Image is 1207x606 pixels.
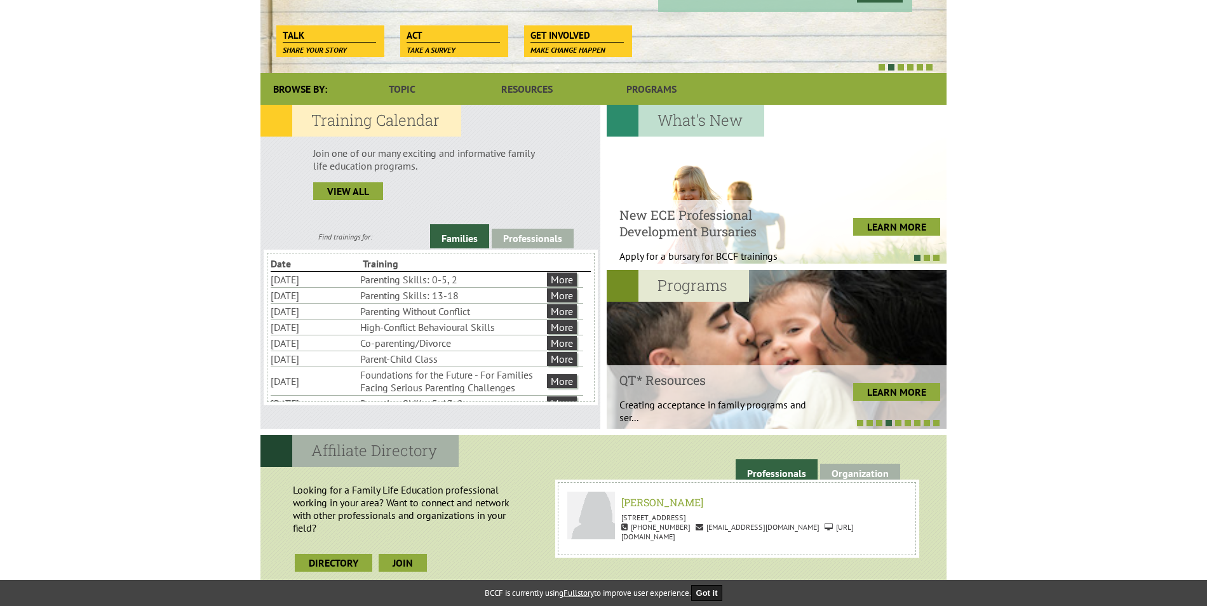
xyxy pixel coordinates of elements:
[271,320,358,335] li: [DATE]
[313,147,548,172] p: Join one of our many exciting and informative family life education programs.
[271,272,358,287] li: [DATE]
[260,73,340,105] div: Browse By:
[260,232,430,241] div: Find trainings for:
[547,352,577,366] a: More
[696,522,819,532] span: [EMAIL_ADDRESS][DOMAIN_NAME]
[530,29,624,43] span: Get Involved
[547,336,577,350] a: More
[271,351,358,367] li: [DATE]
[547,273,577,286] a: More
[276,25,382,43] a: Talk Share your story
[283,45,347,55] span: Share your story
[271,256,360,271] li: Date
[853,383,940,401] a: LEARN MORE
[313,182,383,200] a: view all
[492,229,574,248] a: Professionals
[340,73,464,105] a: Topic
[547,374,577,388] a: More
[853,218,940,236] a: LEARN MORE
[619,250,809,275] p: Apply for a bursary for BCCF trainings West...
[820,464,900,483] a: Organization
[360,304,544,319] li: Parenting Without Conflict
[363,256,452,271] li: Training
[530,45,605,55] span: Make change happen
[547,304,577,318] a: More
[260,435,459,467] h2: Affiliate Directory
[360,272,544,287] li: Parenting Skills: 0-5, 2
[524,25,630,43] a: Get Involved Make change happen
[260,105,461,137] h2: Training Calendar
[400,25,506,43] a: Act Take a survey
[547,288,577,302] a: More
[607,270,749,302] h2: Programs
[360,351,544,367] li: Parent-Child Class
[407,45,455,55] span: Take a survey
[271,374,358,389] li: [DATE]
[464,73,589,105] a: Resources
[360,335,544,351] li: Co-parenting/Divorce
[563,588,594,598] a: Fullstory
[567,513,906,522] p: [STREET_ADDRESS]
[619,372,809,388] h4: QT* Resources
[547,396,577,410] a: More
[590,73,714,105] a: Programs
[407,29,500,43] span: Act
[619,398,809,424] p: Creating acceptance in family programs and ser...
[561,485,912,552] a: Zahia Lazib [PERSON_NAME] [STREET_ADDRESS] [PHONE_NUMBER] [EMAIL_ADDRESS][DOMAIN_NAME] [URL][DOMA...
[571,495,902,509] h6: [PERSON_NAME]
[295,554,372,572] a: Directory
[430,224,489,248] a: Families
[691,585,723,601] button: Got it
[283,29,376,43] span: Talk
[619,206,809,239] h4: New ECE Professional Development Bursaries
[621,522,854,541] span: [URL][DOMAIN_NAME]
[271,396,358,411] li: [DATE]
[271,288,358,303] li: [DATE]
[360,367,544,395] li: Foundations for the Future - For Families Facing Serious Parenting Challenges
[360,288,544,303] li: Parenting Skills: 13-18
[567,492,615,539] img: Zahia Lazib
[607,105,764,137] h2: What's New
[360,320,544,335] li: High-Conflict Behavioural Skills
[547,320,577,334] a: More
[360,396,544,411] li: Parenting Skills: 5-13, 2
[379,554,427,572] a: join
[271,335,358,351] li: [DATE]
[736,459,818,483] a: Professionals
[271,304,358,319] li: [DATE]
[267,477,549,541] p: Looking for a Family Life Education professional working in your area? Want to connect and networ...
[621,522,691,532] span: [PHONE_NUMBER]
